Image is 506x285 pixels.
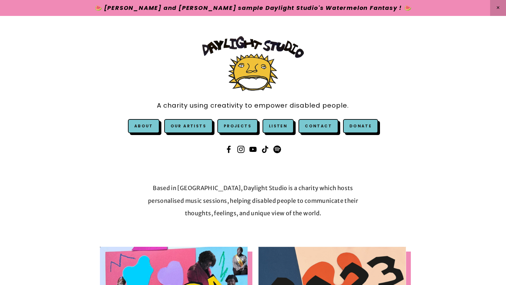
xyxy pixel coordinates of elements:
a: A charity using creativity to empower disabled people. [157,98,349,113]
a: Contact [299,119,338,133]
p: Based in [GEOGRAPHIC_DATA], Daylight Studio is a charity which hosts personalised music sessions,... [140,182,367,220]
a: Donate [343,119,378,133]
img: Daylight Studio [202,36,304,91]
a: Our Artists [164,119,213,133]
a: Projects [217,119,258,133]
a: About [134,123,153,129]
a: Listen [269,123,287,129]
